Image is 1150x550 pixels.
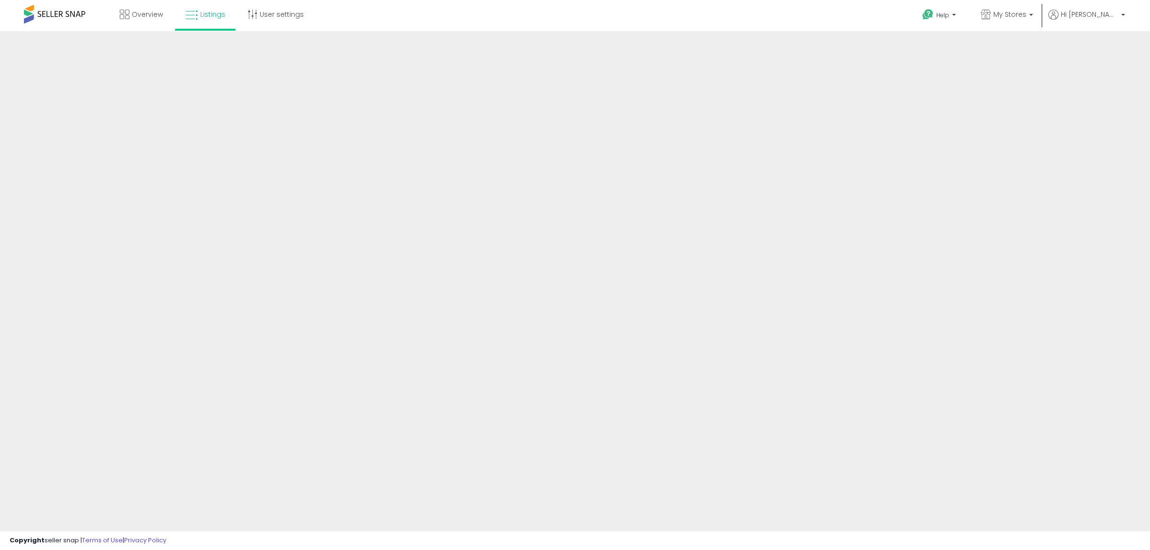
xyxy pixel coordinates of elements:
[132,10,163,19] span: Overview
[1048,10,1125,31] a: Hi [PERSON_NAME]
[200,10,225,19] span: Listings
[915,1,966,31] a: Help
[1061,10,1118,19] span: Hi [PERSON_NAME]
[936,11,949,19] span: Help
[922,9,934,21] i: Get Help
[993,10,1026,19] span: My Stores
